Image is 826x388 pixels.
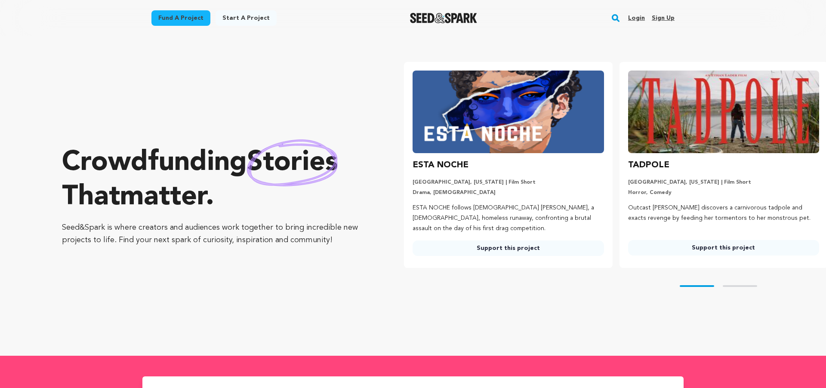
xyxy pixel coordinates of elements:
[62,146,370,215] p: Crowdfunding that .
[120,184,206,211] span: matter
[410,13,478,23] img: Seed&Spark Logo Dark Mode
[628,11,645,25] a: Login
[413,240,604,256] a: Support this project
[628,179,819,186] p: [GEOGRAPHIC_DATA], [US_STATE] | Film Short
[413,158,468,172] h3: ESTA NOCHE
[413,179,604,186] p: [GEOGRAPHIC_DATA], [US_STATE] | Film Short
[413,203,604,234] p: ESTA NOCHE follows [DEMOGRAPHIC_DATA] [PERSON_NAME], a [DEMOGRAPHIC_DATA], homeless runaway, conf...
[151,10,210,26] a: Fund a project
[413,189,604,196] p: Drama, [DEMOGRAPHIC_DATA]
[410,13,478,23] a: Seed&Spark Homepage
[628,71,819,153] img: TADPOLE image
[216,10,277,26] a: Start a project
[62,222,370,246] p: Seed&Spark is where creators and audiences work together to bring incredible new projects to life...
[628,203,819,224] p: Outcast [PERSON_NAME] discovers a carnivorous tadpole and exacts revenge by feeding her tormentor...
[628,189,819,196] p: Horror, Comedy
[628,158,669,172] h3: TADPOLE
[247,139,338,186] img: hand sketched image
[413,71,604,153] img: ESTA NOCHE image
[628,240,819,256] a: Support this project
[652,11,675,25] a: Sign up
